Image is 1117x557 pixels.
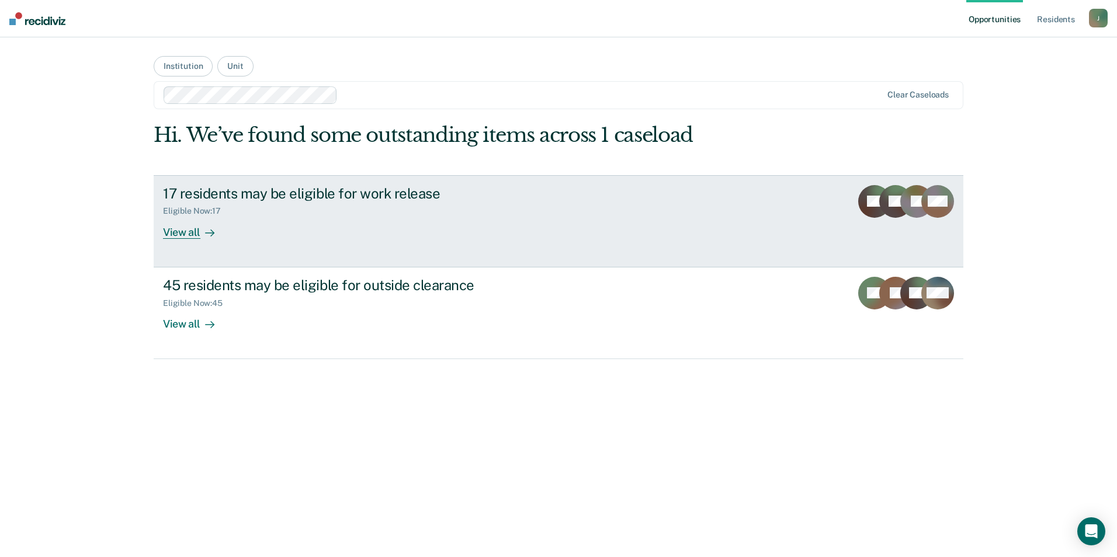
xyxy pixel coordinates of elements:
div: 45 residents may be eligible for outside clearance [163,277,573,294]
div: View all [163,216,228,239]
div: Eligible Now : 45 [163,298,232,308]
button: Unit [217,56,253,76]
button: Institution [154,56,213,76]
div: Hi. We’ve found some outstanding items across 1 caseload [154,123,802,147]
button: J [1089,9,1108,27]
a: 45 residents may be eligible for outside clearanceEligible Now:45View all [154,267,963,359]
a: 17 residents may be eligible for work releaseEligible Now:17View all [154,175,963,267]
div: Clear caseloads [887,90,949,100]
div: 17 residents may be eligible for work release [163,185,573,202]
img: Recidiviz [9,12,65,25]
div: View all [163,308,228,330]
div: Eligible Now : 17 [163,206,230,216]
div: Open Intercom Messenger [1077,517,1105,545]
